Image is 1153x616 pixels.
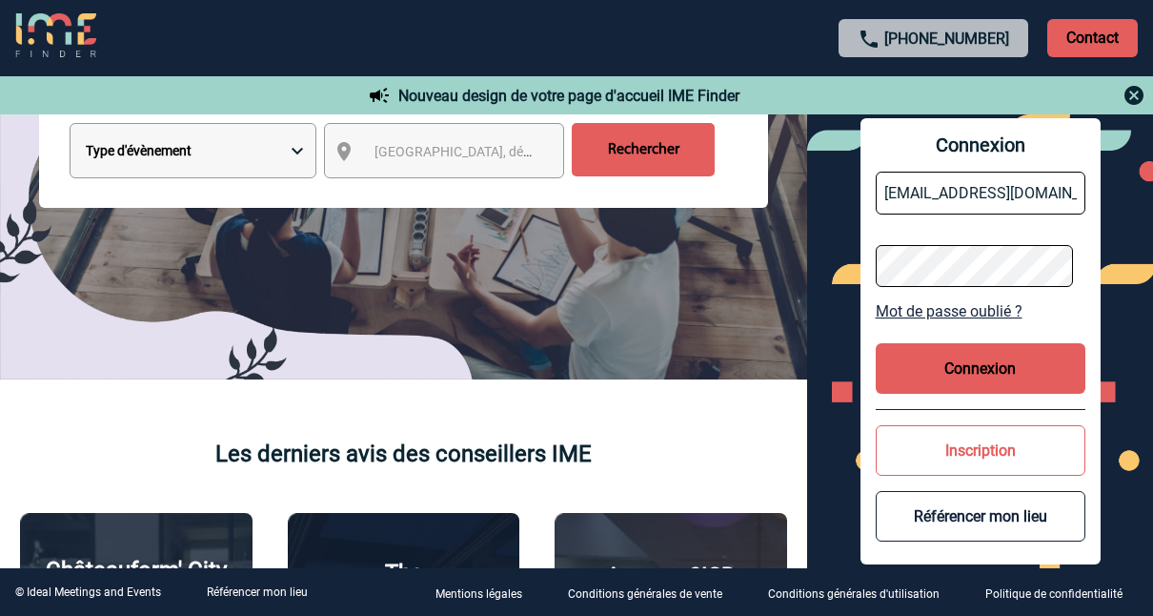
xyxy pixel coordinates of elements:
div: © Ideal Meetings and Events [15,585,161,599]
a: Politique de confidentialité [970,584,1153,602]
button: Inscription [876,425,1085,476]
a: Référencer mon lieu [207,585,308,599]
p: The [GEOGRAPHIC_DATA] [293,560,514,613]
p: Politique de confidentialité [985,587,1123,601]
p: Conditions générales de vente [568,587,722,601]
a: Mentions légales [420,584,553,602]
p: Mentions légales [435,587,522,601]
span: Connexion [876,133,1085,156]
span: [GEOGRAPHIC_DATA], département, région... [374,144,639,159]
img: call-24-px.png [858,28,880,51]
a: Mot de passe oublié ? [876,302,1085,320]
a: [PHONE_NUMBER] [884,30,1009,48]
button: Connexion [876,343,1085,394]
a: Conditions générales de vente [553,584,753,602]
p: Agence 2ISD [606,563,737,589]
p: Châteauform' City [GEOGRAPHIC_DATA] [26,557,246,610]
input: Email * [876,172,1085,215]
p: Conditions générales d'utilisation [768,587,940,601]
a: Conditions générales d'utilisation [753,584,970,602]
p: Contact [1047,19,1138,57]
button: Référencer mon lieu [876,491,1085,542]
input: Rechercher [572,123,715,176]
